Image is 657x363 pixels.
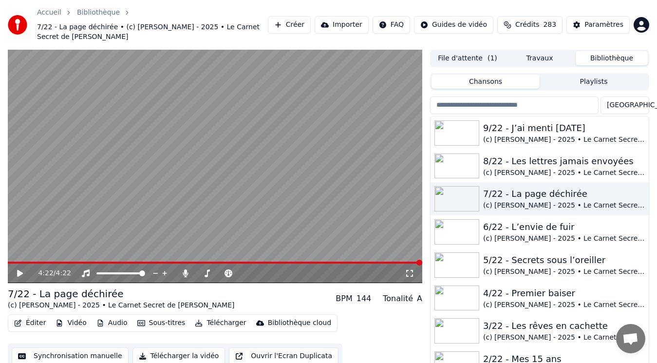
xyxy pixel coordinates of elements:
span: 283 [543,20,556,30]
button: Vidéo [52,316,90,330]
div: 4/22 - Premier baiser [483,287,645,300]
div: 7/22 - La page déchirée [8,287,234,301]
span: 4:22 [56,268,71,278]
div: (c) [PERSON_NAME] - 2025 • Le Carnet Secret de [PERSON_NAME] [483,300,645,310]
nav: breadcrumb [37,8,268,42]
div: 8/22 - Les lettres jamais envoyées [483,154,645,168]
div: Tonalité [383,293,413,305]
div: 5/22 - Secrets sous l’oreiller [483,253,645,267]
button: File d'attente [432,51,504,65]
button: Travaux [504,51,576,65]
span: Crédits [515,20,539,30]
div: (c) [PERSON_NAME] - 2025 • Le Carnet Secret de [PERSON_NAME] [483,333,645,343]
div: (c) [PERSON_NAME] - 2025 • Le Carnet Secret de [PERSON_NAME] [483,135,645,145]
div: A [417,293,422,305]
div: (c) [PERSON_NAME] - 2025 • Le Carnet Secret de [PERSON_NAME] [483,234,645,244]
div: (c) [PERSON_NAME] - 2025 • Le Carnet Secret de [PERSON_NAME] [8,301,234,310]
div: 144 [357,293,372,305]
img: youka [8,15,27,35]
button: Télécharger [191,316,250,330]
a: Accueil [37,8,61,18]
button: Paramètres [566,16,630,34]
span: 4:22 [38,268,53,278]
div: 3/22 - Les rêves en cachette [483,319,645,333]
span: 7/22 - La page déchirée • (c) [PERSON_NAME] - 2025 • Le Carnet Secret de [PERSON_NAME] [37,22,268,42]
div: Bibliothèque cloud [268,318,331,328]
button: Audio [93,316,131,330]
button: Créer [268,16,311,34]
div: 6/22 - L’envie de fuir [483,220,645,234]
button: Sous-titres [133,316,189,330]
button: Bibliothèque [576,51,648,65]
span: ( 1 ) [488,54,497,63]
button: Playlists [540,75,648,89]
button: FAQ [373,16,410,34]
div: BPM [336,293,352,305]
button: Importer [315,16,369,34]
div: 7/22 - La page déchirée [483,187,645,201]
div: (c) [PERSON_NAME] - 2025 • Le Carnet Secret de [PERSON_NAME] [483,267,645,277]
button: Chansons [432,75,540,89]
button: Crédits283 [497,16,563,34]
a: Ouvrir le chat [616,324,645,353]
button: Éditer [10,316,50,330]
div: (c) [PERSON_NAME] - 2025 • Le Carnet Secret de [PERSON_NAME] [483,201,645,210]
div: (c) [PERSON_NAME] - 2025 • Le Carnet Secret de [PERSON_NAME] [483,168,645,178]
a: Bibliothèque [77,8,120,18]
button: Guides de vidéo [414,16,493,34]
div: 9/22 - J’ai menti [DATE] [483,121,645,135]
div: Paramètres [584,20,623,30]
div: / [38,268,61,278]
